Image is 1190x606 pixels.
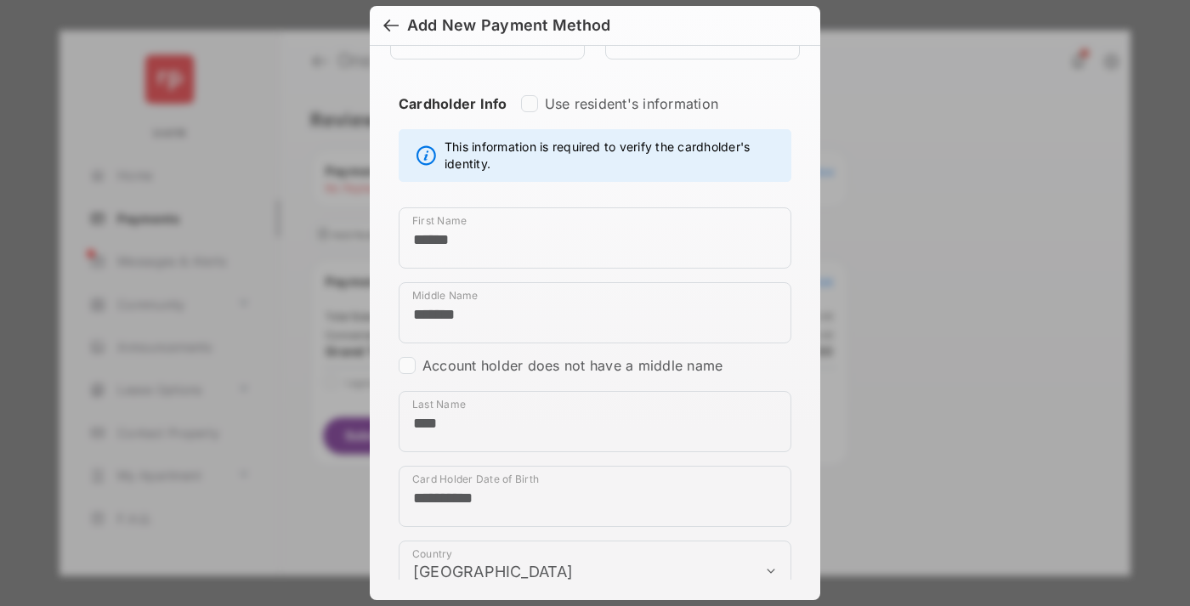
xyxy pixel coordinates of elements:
[545,95,718,112] label: Use resident's information
[422,357,722,374] label: Account holder does not have a middle name
[399,541,791,602] div: payment_method_screening[postal_addresses][country]
[407,16,610,35] div: Add New Payment Method
[445,139,782,173] span: This information is required to verify the cardholder's identity.
[399,95,507,143] strong: Cardholder Info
